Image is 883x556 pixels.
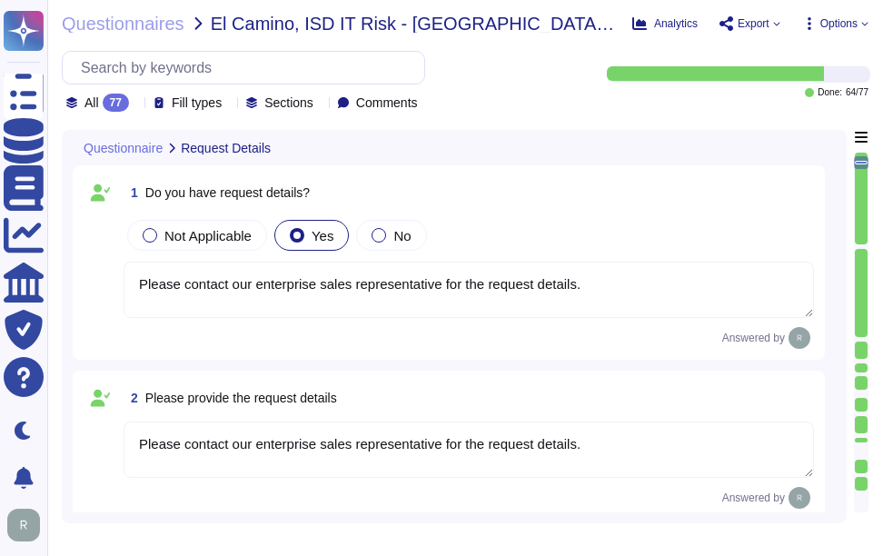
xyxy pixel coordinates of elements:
span: Questionnaires [62,15,184,33]
span: Request Details [181,142,271,154]
span: 2 [124,392,138,404]
img: user [789,487,810,509]
span: Answered by [722,333,785,343]
span: All [84,96,99,109]
div: 77 [103,94,129,112]
span: Please provide the request details [145,391,337,405]
span: No [393,228,411,243]
span: Questionnaire [84,142,163,154]
span: 1 [124,186,138,199]
span: Sections [264,96,313,109]
span: Done: [818,88,842,97]
button: user [4,505,53,545]
span: El Camino, ISD IT Risk - [GEOGRAPHIC_DATA], ISD IT Risk [211,15,618,33]
span: 64 / 77 [846,88,868,97]
img: user [789,327,810,349]
span: Comments [356,96,418,109]
span: Not Applicable [164,228,252,243]
textarea: Please contact our enterprise sales representative for the request details. [124,422,814,478]
span: Yes [312,228,333,243]
span: Options [820,18,858,29]
span: Analytics [654,18,698,29]
button: Analytics [632,16,698,31]
img: user [7,509,40,541]
span: Export [738,18,769,29]
span: Answered by [722,492,785,503]
span: Fill types [172,96,222,109]
textarea: Please contact our enterprise sales representative for the request details. [124,262,814,318]
span: Do you have request details? [145,185,310,200]
input: Search by keywords [72,52,424,84]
